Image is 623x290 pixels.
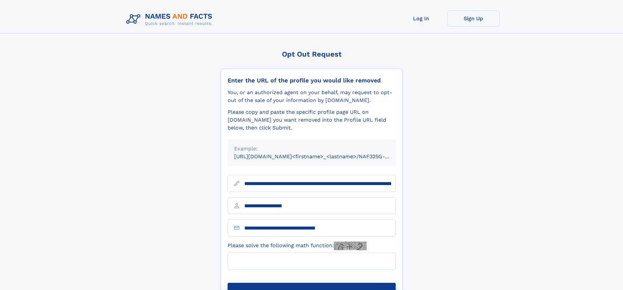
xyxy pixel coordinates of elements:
[228,89,396,104] div: You, or an authorized agent on your behalf, may request to opt-out of the sale of your informatio...
[395,10,447,26] a: Log In
[228,242,367,250] label: Please solve the following math function:
[228,108,396,132] div: Please copy and paste the specific profile page URL on [DOMAIN_NAME] you want removed into the Pr...
[124,10,218,28] img: Logo Names and Facts
[221,50,403,58] div: Opt Out Request
[447,10,500,26] a: Sign Up
[228,77,396,84] div: Enter the URL of the profile you would like removed
[234,145,389,153] div: Example:
[234,153,408,160] small: [URL][DOMAIN_NAME]<firstname>_<lastname>/NAF325G-xxxxxxxx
